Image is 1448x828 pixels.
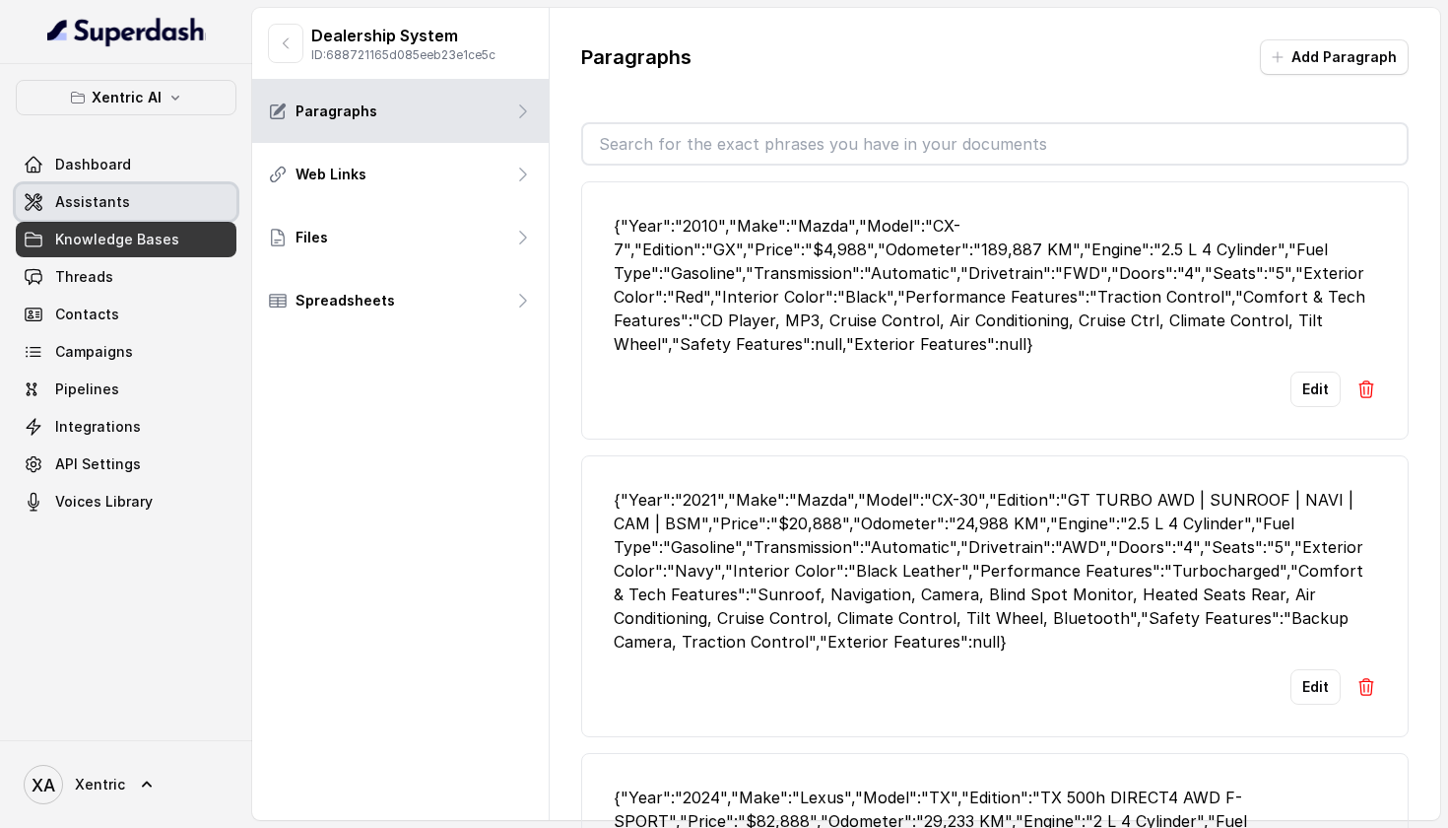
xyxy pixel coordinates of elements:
a: Integrations [16,409,236,445]
p: ID: 688721165d085eeb23e1ce5c [311,47,495,63]
a: Dashboard [16,147,236,182]
span: Campaigns [55,342,133,362]
a: Assistants [16,184,236,220]
a: Threads [16,259,236,295]
span: API Settings [55,454,141,474]
span: Pipelines [55,379,119,399]
a: Pipelines [16,372,236,407]
a: Knowledge Bases [16,222,236,257]
img: light.svg [47,16,206,47]
span: Knowledge Bases [55,230,179,249]
div: {"Year":"2010","Make":"Mazda","Model":"CX-7","Edition":"GX","Price":"$4,988","Odometer":"189,887 ... [614,214,1377,356]
a: Xentric [16,757,236,812]
input: Search for the exact phrases you have in your documents [583,124,1408,164]
img: Delete [1356,379,1376,399]
p: Files [296,228,328,247]
text: XA [32,775,55,795]
button: Xentric AI [16,80,236,115]
p: Paragraphs [296,102,377,121]
span: Threads [55,267,113,287]
img: Delete [1356,677,1376,697]
span: Integrations [55,417,141,437]
p: Web Links [296,165,366,184]
a: Campaigns [16,334,236,370]
div: {"Year":"2021","Make":"Mazda","Model":"CX-30","Edition":"GT TURBO AWD | SUNROOF | NAVI | CAM | BS... [614,488,1377,654]
p: Paragraphs [581,43,691,71]
button: Add Paragraph [1260,39,1409,75]
a: Voices Library [16,484,236,519]
span: Dashboard [55,155,131,174]
a: API Settings [16,447,236,482]
p: Dealership System [311,24,495,47]
button: Edit [1290,372,1341,407]
span: Assistants [55,192,130,212]
a: Contacts [16,297,236,332]
span: Contacts [55,305,119,324]
p: Xentric AI [92,86,162,109]
span: Xentric [75,775,125,794]
span: Voices Library [55,492,153,512]
p: Spreadsheets [296,291,395,310]
button: Edit [1290,669,1341,705]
